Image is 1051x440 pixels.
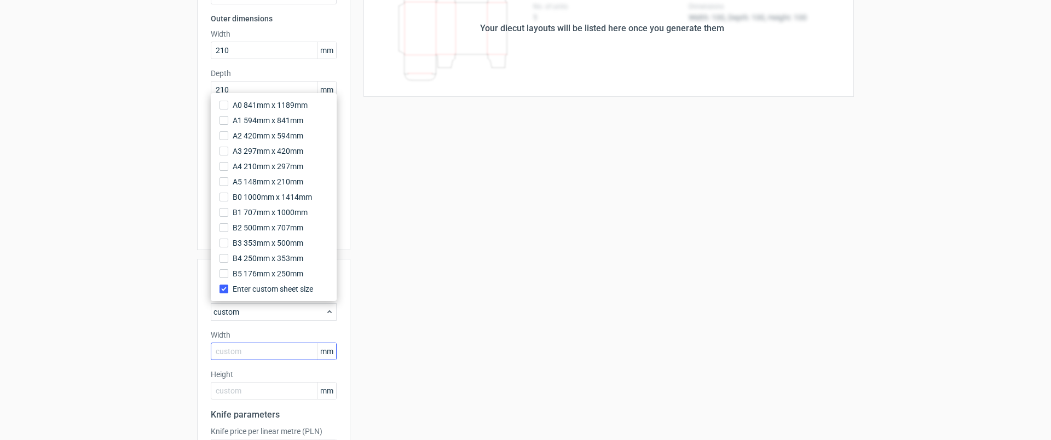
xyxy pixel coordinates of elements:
[233,115,303,126] span: A1 594mm x 841mm
[233,207,308,218] span: B1 707mm x 1000mm
[211,343,337,360] input: custom
[317,383,336,399] span: mm
[233,253,303,264] span: B4 250mm x 353mm
[233,192,312,202] span: B0 1000mm x 1414mm
[317,343,336,360] span: mm
[211,382,337,400] input: custom
[233,283,313,294] span: Enter custom sheet size
[233,268,303,279] span: B5 176mm x 250mm
[480,22,724,35] div: Your diecut layouts will be listed here once you generate them
[211,13,337,24] h3: Outer dimensions
[317,42,336,59] span: mm
[233,146,303,157] span: A3 297mm x 420mm
[211,408,337,421] h2: Knife parameters
[317,82,336,98] span: mm
[211,28,337,39] label: Width
[211,68,337,79] label: Depth
[233,222,303,233] span: B2 500mm x 707mm
[233,238,303,248] span: B3 353mm x 500mm
[233,100,308,111] span: A0 841mm x 1189mm
[211,329,337,340] label: Width
[211,303,337,321] div: custom
[211,426,337,437] label: Knife price per linear metre (PLN)
[233,161,303,172] span: A4 210mm x 297mm
[233,130,303,141] span: A2 420mm x 594mm
[211,369,337,380] label: Height
[233,176,303,187] span: A5 148mm x 210mm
